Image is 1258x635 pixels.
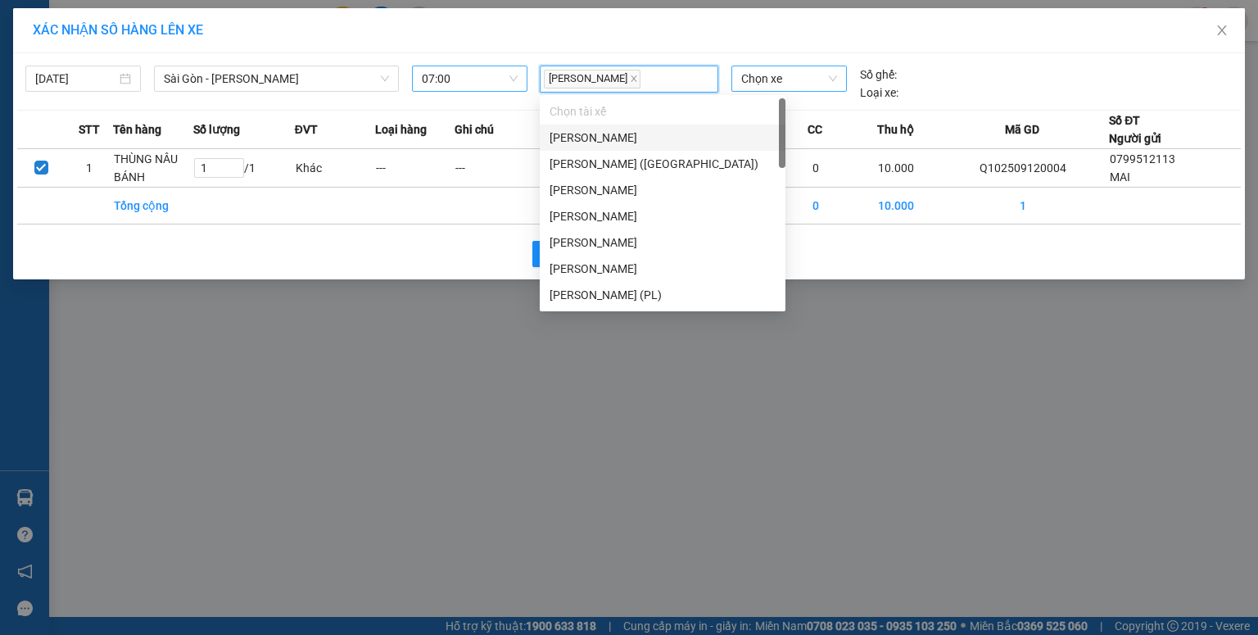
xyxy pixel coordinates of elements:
[35,70,116,88] input: 12/09/2025
[113,120,161,138] span: Tên hàng
[375,149,455,188] td: ---
[550,207,776,225] div: [PERSON_NAME]
[936,188,1109,225] td: 1
[532,241,618,267] button: rollbackQuay lại
[295,120,318,138] span: ĐVT
[33,22,203,38] span: XÁC NHẬN SỐ HÀNG LÊN XE
[1215,24,1229,37] span: close
[193,120,240,138] span: Số lượng
[1109,111,1161,147] div: Số ĐT Người gửi
[295,149,375,188] td: Khác
[193,149,294,188] td: / 1
[550,260,776,278] div: [PERSON_NAME]
[856,188,936,225] td: 10.000
[375,120,427,138] span: Loại hàng
[540,98,785,125] div: Chọn tài xế
[535,188,615,225] td: 1
[540,203,785,229] div: Trương Văn Đức
[455,149,535,188] td: ---
[1110,152,1175,166] span: 0799512113
[1199,8,1245,54] button: Close
[808,120,822,138] span: CC
[540,229,785,256] div: Vũ Đức Thuận
[550,155,776,173] div: [PERSON_NAME] ([GEOGRAPHIC_DATA])
[535,149,615,188] td: 1
[776,149,856,188] td: 0
[1005,120,1039,138] span: Mã GD
[550,234,776,252] div: [PERSON_NAME]
[741,66,836,91] span: Chọn xe
[540,177,785,203] div: Phi Nguyên Sa
[540,151,785,177] div: Vương Trí Tài (Phú Hoà)
[860,66,897,84] span: Số ghế:
[856,149,936,188] td: 10.000
[164,66,389,91] span: Sài Gòn - Phương Lâm
[776,188,856,225] td: 0
[550,129,776,147] div: [PERSON_NAME]
[540,125,785,151] div: Phạm Văn Chí
[630,75,638,83] span: close
[66,149,114,188] td: 1
[936,149,1109,188] td: Q102509120004
[113,188,193,225] td: Tổng cộng
[877,120,914,138] span: Thu hộ
[550,181,776,199] div: [PERSON_NAME]
[544,70,640,88] span: [PERSON_NAME]
[540,256,785,282] div: Nguyễn Hữu Nhân
[422,66,518,91] span: 07:00
[550,102,776,120] div: Chọn tài xế
[79,120,100,138] span: STT
[550,286,776,304] div: [PERSON_NAME] (PL)
[113,149,193,188] td: THÙNG NÂU BÁNH
[540,282,785,308] div: Nguyễn Đình Nam (PL)
[860,84,898,102] span: Loại xe:
[455,120,494,138] span: Ghi chú
[1110,170,1130,184] span: MAI
[380,74,390,84] span: down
